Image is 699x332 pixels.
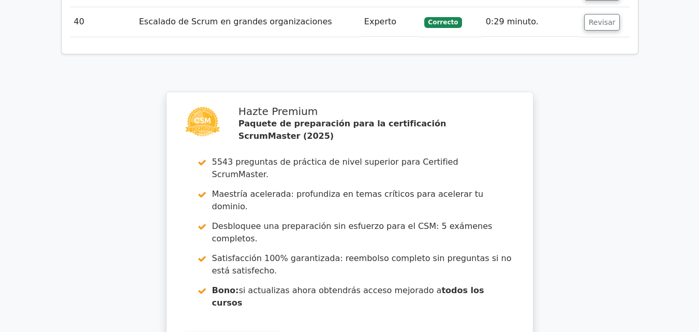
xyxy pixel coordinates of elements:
font: Escalado de Scrum en grandes organizaciones [139,17,332,26]
font: Experto [364,17,396,26]
font: Revisar [589,18,616,26]
font: 40 [74,17,84,26]
button: Revisar [584,14,620,31]
font: Correcto [428,19,458,26]
font: 0:29 minuto. [486,17,539,26]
